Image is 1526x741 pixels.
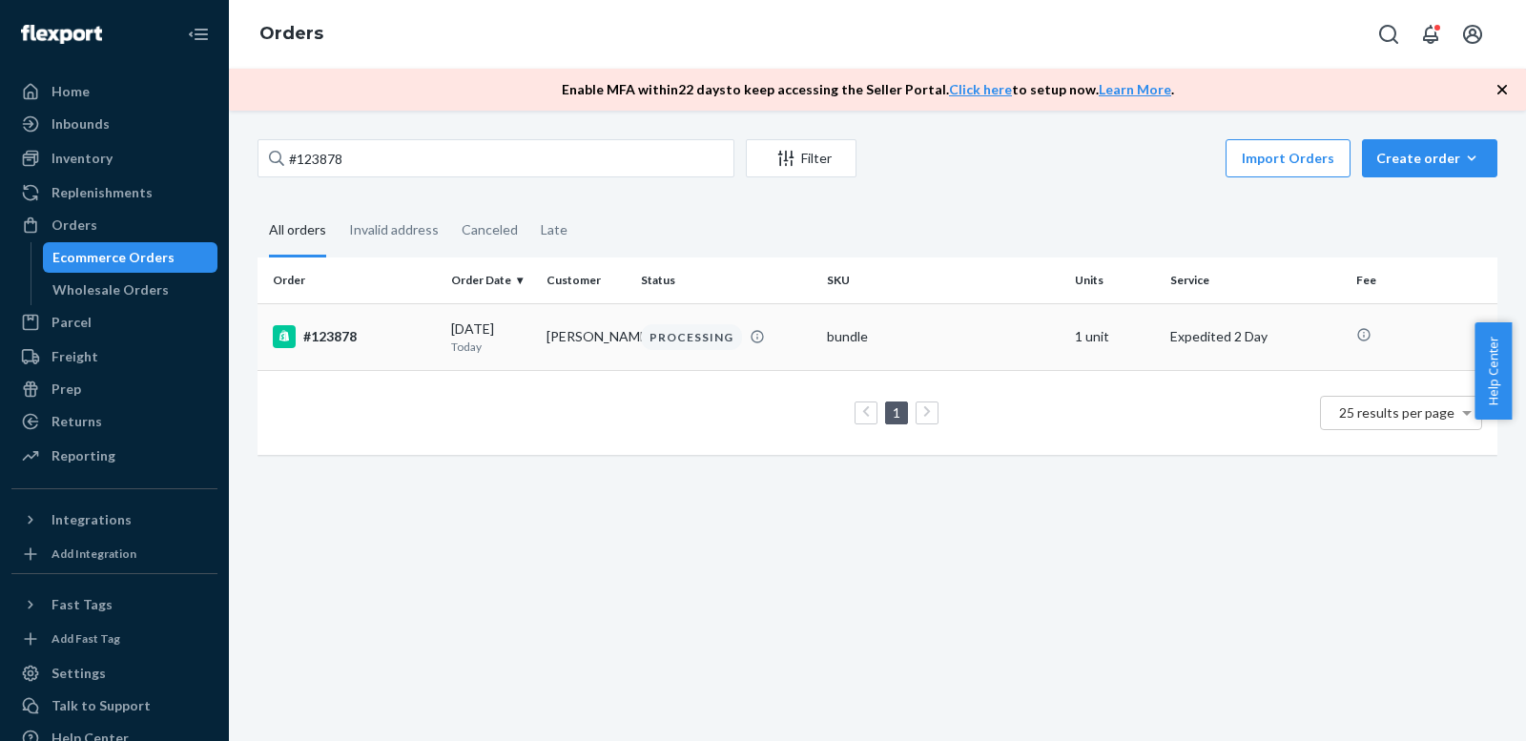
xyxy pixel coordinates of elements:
[21,25,102,44] img: Flexport logo
[1370,15,1408,53] button: Open Search Box
[259,23,323,44] a: Orders
[179,15,217,53] button: Close Navigation
[819,257,1067,303] th: SKU
[52,446,115,465] div: Reporting
[52,183,153,202] div: Replenishments
[52,510,132,529] div: Integrations
[11,441,217,471] a: Reporting
[11,210,217,240] a: Orders
[562,80,1174,99] p: Enable MFA within 22 days to keep accessing the Seller Portal. to setup now. .
[43,275,218,305] a: Wholesale Orders
[443,257,539,303] th: Order Date
[43,242,218,273] a: Ecommerce Orders
[258,139,734,177] input: Search orders
[889,404,904,421] a: Page 1 is your current page
[1349,257,1497,303] th: Fee
[11,543,217,566] a: Add Integration
[11,143,217,174] a: Inventory
[11,177,217,208] a: Replenishments
[52,216,97,235] div: Orders
[273,325,436,348] div: #123878
[451,319,531,355] div: [DATE]
[269,205,326,257] div: All orders
[1339,404,1454,421] span: 25 results per page
[258,257,443,303] th: Order
[1163,257,1349,303] th: Service
[52,595,113,614] div: Fast Tags
[52,280,169,299] div: Wholesale Orders
[11,628,217,650] a: Add Fast Tag
[52,347,98,366] div: Freight
[1376,149,1483,168] div: Create order
[1099,81,1171,97] a: Learn More
[827,327,1060,346] div: bundle
[747,149,856,168] div: Filter
[11,307,217,338] a: Parcel
[1454,15,1492,53] button: Open account menu
[1067,257,1163,303] th: Units
[52,114,110,134] div: Inbounds
[451,339,531,355] p: Today
[52,149,113,168] div: Inventory
[462,205,518,255] div: Canceled
[244,7,339,62] ol: breadcrumbs
[641,324,742,350] div: PROCESSING
[11,504,217,535] button: Integrations
[1067,303,1163,370] td: 1 unit
[11,76,217,107] a: Home
[52,545,136,562] div: Add Integration
[11,374,217,404] a: Prep
[1474,322,1512,420] button: Help Center
[52,630,120,647] div: Add Fast Tag
[11,406,217,437] a: Returns
[52,412,102,431] div: Returns
[633,257,819,303] th: Status
[52,248,175,267] div: Ecommerce Orders
[746,139,856,177] button: Filter
[949,81,1012,97] a: Click here
[1170,327,1341,346] p: Expedited 2 Day
[546,272,627,288] div: Customer
[11,658,217,689] a: Settings
[11,109,217,139] a: Inbounds
[52,82,90,101] div: Home
[11,690,217,721] a: Talk to Support
[541,205,567,255] div: Late
[52,664,106,683] div: Settings
[349,205,439,255] div: Invalid address
[1412,15,1450,53] button: Open notifications
[52,313,92,332] div: Parcel
[539,303,634,370] td: [PERSON_NAME]
[52,696,151,715] div: Talk to Support
[1362,139,1497,177] button: Create order
[52,380,81,399] div: Prep
[1226,139,1351,177] button: Import Orders
[11,589,217,620] button: Fast Tags
[11,341,217,372] a: Freight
